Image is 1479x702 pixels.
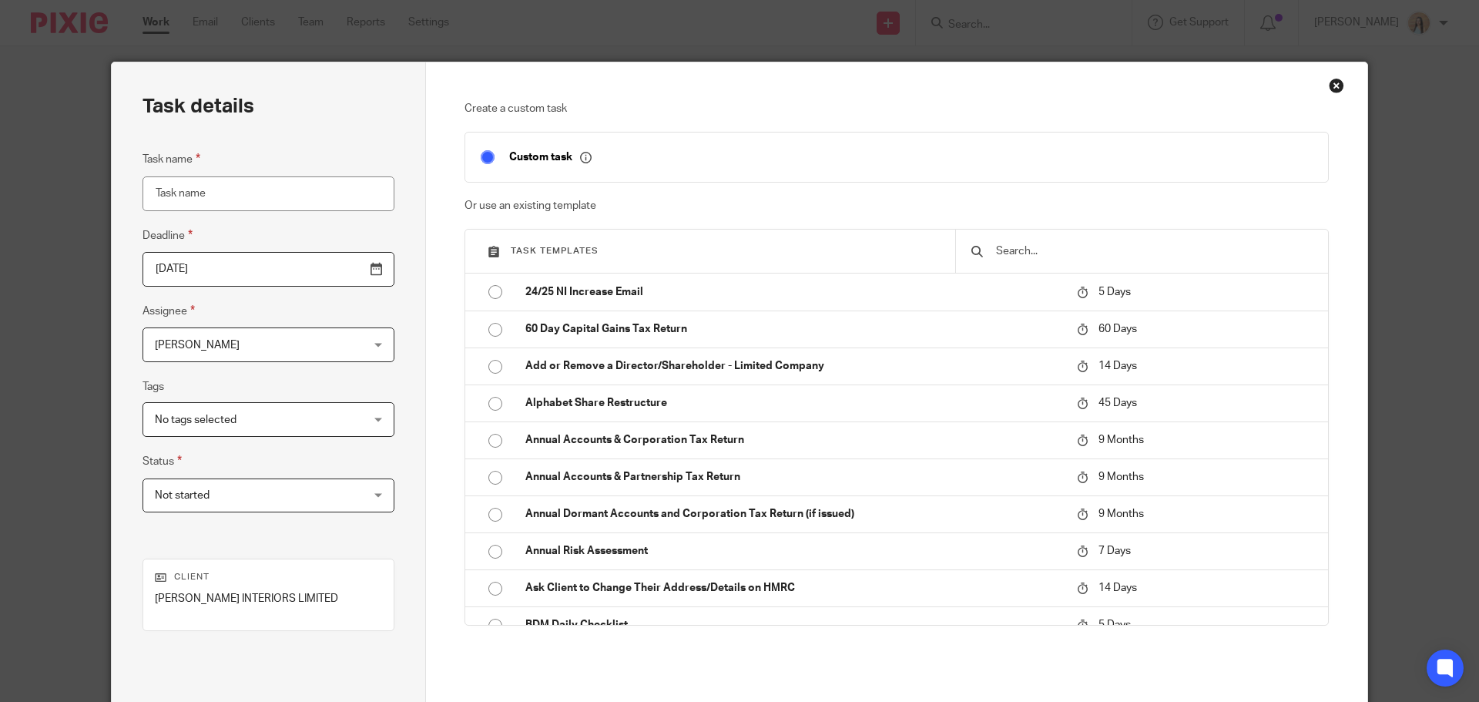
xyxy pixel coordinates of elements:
[143,302,195,320] label: Assignee
[1098,472,1144,482] span: 9 Months
[525,617,1061,633] p: BDM Daily Checklist
[994,243,1313,260] input: Search...
[1098,398,1137,408] span: 45 Days
[155,571,382,583] p: Client
[525,284,1061,300] p: 24/25 NI Increase Email
[509,150,592,164] p: Custom task
[155,591,382,606] p: [PERSON_NAME] INTERIORS LIMITED
[511,247,599,255] span: Task templates
[525,432,1061,448] p: Annual Accounts & Corporation Tax Return
[1098,287,1131,297] span: 5 Days
[1329,78,1344,93] div: Close this dialog window
[1098,509,1144,519] span: 9 Months
[143,93,254,119] h2: Task details
[1098,361,1137,371] span: 14 Days
[1098,435,1144,445] span: 9 Months
[143,176,394,211] input: Task name
[1098,620,1131,630] span: 5 Days
[1098,546,1131,556] span: 7 Days
[143,379,164,395] label: Tags
[143,452,182,470] label: Status
[143,252,394,287] input: Pick a date
[1098,583,1137,593] span: 14 Days
[525,506,1061,522] p: Annual Dormant Accounts and Corporation Tax Return (if issued)
[464,101,1330,116] p: Create a custom task
[143,150,200,168] label: Task name
[525,358,1061,374] p: Add or Remove a Director/Shareholder - Limited Company
[525,543,1061,559] p: Annual Risk Assessment
[464,198,1330,213] p: Or use an existing template
[155,415,236,425] span: No tags selected
[525,580,1061,596] p: Ask Client to Change Their Address/Details on HMRC
[525,469,1061,485] p: Annual Accounts & Partnership Tax Return
[525,395,1061,411] p: Alphabet Share Restructure
[143,227,193,244] label: Deadline
[1098,324,1137,334] span: 60 Days
[155,340,240,351] span: [PERSON_NAME]
[525,321,1061,337] p: 60 Day Capital Gains Tax Return
[155,490,210,501] span: Not started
